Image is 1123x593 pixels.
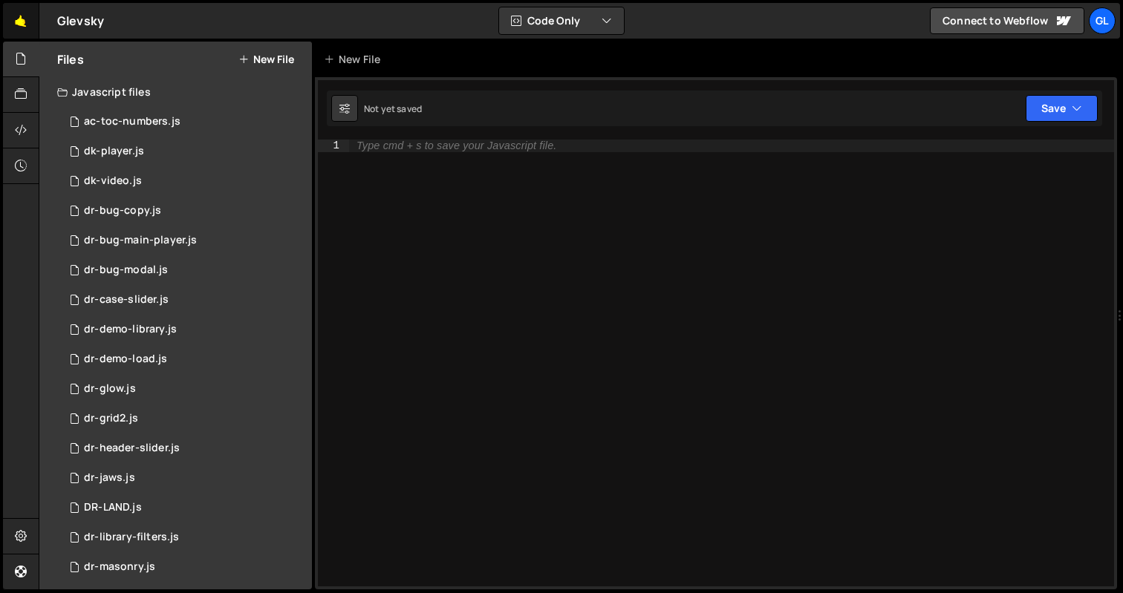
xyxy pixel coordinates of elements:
[57,226,312,255] div: 5706/19243.js
[57,463,312,493] div: 5706/26589.js
[39,77,312,107] div: Javascript files
[3,3,39,39] a: 🤙
[357,140,556,151] div: Type cmd + s to save your Javascript file.
[84,204,161,217] div: dr-bug-copy.js
[84,115,180,128] div: ac-toc-numbers.js
[57,344,312,374] div: 5706/19244.js
[1089,7,1116,34] a: Gl
[84,234,197,247] div: dr-bug-main-player.js
[57,166,312,196] div: 5706/27422.js
[84,412,138,425] div: dr-grid2.js
[84,560,155,574] div: dr-masonry.js
[84,501,142,514] div: DR-LAND.js
[84,531,179,544] div: dr-library-filters.js
[57,107,312,137] div: 5706/20325.js
[57,51,84,68] h2: Files
[84,471,135,485] div: dr-jaws.js
[57,374,312,404] div: 5706/12418.js
[499,7,624,34] button: Code Only
[930,7,1084,34] a: Connect to Webflow
[57,433,312,463] div: 5706/17706.js
[324,52,386,67] div: New File
[84,442,180,455] div: dr-header-slider.js
[57,255,312,285] div: 5706/19259.js
[84,293,169,307] div: dr-case-slider.js
[238,53,294,65] button: New File
[84,145,144,158] div: dk-player.js
[84,353,167,366] div: dr-demo-load.js
[57,315,312,344] div: 5706/19121.js
[57,137,312,166] div: 5706/23256.js
[84,323,177,336] div: dr-demo-library.js
[57,196,312,226] div: 5706/19266.js
[57,552,312,582] div: 5706/12872.js
[57,522,312,552] div: 5706/18895.js
[57,404,312,433] div: 5706/14827.js
[84,263,168,277] div: dr-bug-modal.js
[318,140,349,152] div: 1
[84,382,136,396] div: dr-glow.js
[57,285,312,315] div: 5706/14777.js
[57,12,104,30] div: Glevsky
[1026,95,1098,122] button: Save
[364,102,422,115] div: Not yet saved
[84,174,142,188] div: dk-video.js
[57,493,312,522] div: 5706/23739.js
